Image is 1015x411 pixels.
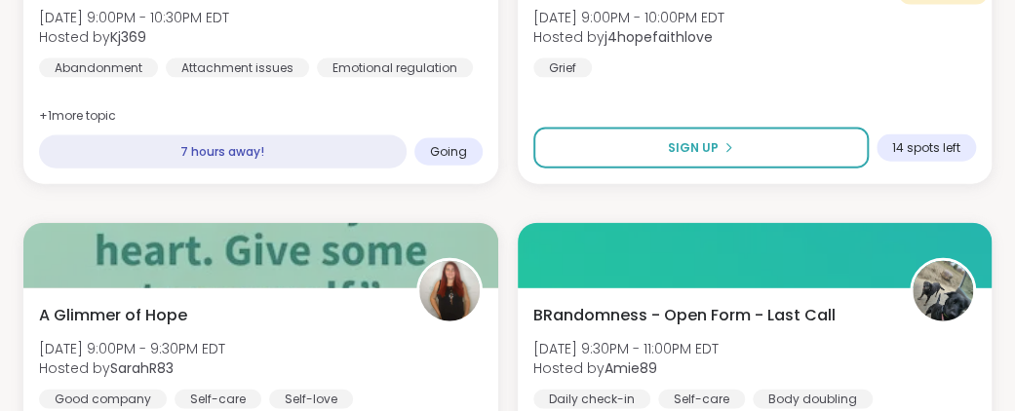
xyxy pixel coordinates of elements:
span: Sign Up [668,139,719,157]
div: Self-care [658,390,745,409]
span: Hosted by [39,27,229,47]
span: Hosted by [39,358,225,378]
div: Abandonment [39,58,158,78]
span: Hosted by [533,27,724,47]
span: [DATE] 9:00PM - 9:30PM EDT [39,339,225,358]
span: [DATE] 9:00PM - 10:30PM EDT [39,8,229,27]
img: Amie89 [913,261,973,321]
span: [DATE] 9:30PM - 11:00PM EDT [533,339,719,358]
div: Body doubling [753,390,873,409]
div: 7 hours away! [39,135,407,168]
div: Self-love [269,390,353,409]
div: Emotional regulation [317,58,473,78]
span: 14 spots left [892,140,960,156]
img: SarahR83 [419,261,480,321]
span: Going [430,144,467,160]
span: Hosted by [533,358,719,378]
b: SarahR83 [110,358,174,378]
div: Good company [39,390,167,409]
span: [DATE] 9:00PM - 10:00PM EDT [533,8,724,27]
div: Grief [533,58,592,78]
span: BRandomness - Open Form - Last Call [533,304,836,327]
b: Kj369 [110,27,146,47]
b: Amie89 [605,358,657,378]
button: Sign Up [533,128,870,168]
div: Daily check-in [533,390,650,409]
b: j4hopefaithlove [605,27,713,47]
div: Attachment issues [166,58,309,78]
div: Self-care [175,390,261,409]
span: A Glimmer of Hope [39,304,187,327]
